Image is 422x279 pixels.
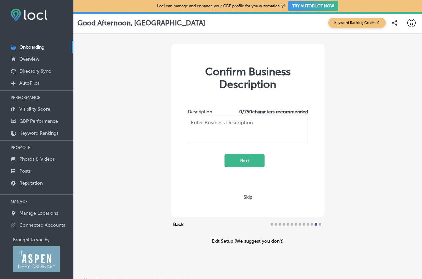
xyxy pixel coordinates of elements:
p: Brought to you by [13,237,73,242]
label: Description [188,109,212,115]
span: Keyword Ranking Credits: 0 [328,18,386,28]
button: Skip [242,194,254,200]
p: Keyword Rankings [19,130,58,136]
p: Manage Locations [19,210,58,216]
p: GBP Performance [19,118,58,124]
p: Connected Accounts [19,222,65,228]
p: Onboarding [19,44,44,50]
p: Directory Sync [19,68,51,74]
button: Next [225,154,265,167]
img: Aspen [13,246,60,272]
button: TRY AUTOPILOT NOW [288,1,338,11]
button: Back [171,220,185,228]
img: fda3e92497d09a02dc62c9cd864e3231.png [11,9,47,21]
p: Good Afternoon, [GEOGRAPHIC_DATA] [77,19,205,27]
p: Reputation [19,180,43,186]
div: Exit Setup (We suggest you don’t) [171,238,325,244]
p: Photos & Videos [19,156,55,162]
p: Posts [19,168,31,174]
p: Visibility Score [19,106,50,112]
p: AutoPilot [19,80,39,86]
label: 0 / 750 characters recommended [239,109,308,115]
div: Confirm Business Description [181,65,315,91]
p: Overview [19,56,39,62]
